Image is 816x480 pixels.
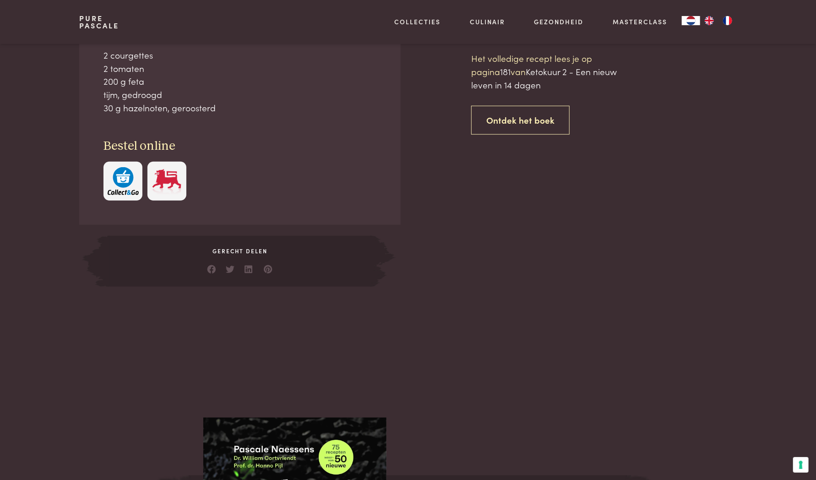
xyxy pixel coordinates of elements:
[79,15,119,29] a: PurePascale
[103,49,376,62] div: 2 courgettes
[700,16,737,25] ul: Language list
[103,101,376,115] div: 30 g hazelnoten, geroosterd
[394,17,441,27] a: Collecties
[700,16,718,25] a: EN
[103,62,376,75] div: 2 tomaten
[793,457,809,473] button: Uw voorkeuren voor toestemming voor trackingtechnologieën
[682,16,700,25] a: NL
[471,106,570,135] a: Ontdek het boek
[682,16,737,25] aside: Language selected: Nederlands
[500,65,511,77] span: 181
[108,247,372,255] span: Gerecht delen
[682,16,700,25] div: Language
[534,17,584,27] a: Gezondheid
[151,167,182,195] img: Delhaize
[103,75,376,88] div: 200 g feta
[470,17,505,27] a: Culinair
[613,17,667,27] a: Masterclass
[108,167,139,195] img: c308188babc36a3a401bcb5cb7e020f4d5ab42f7cacd8327e500463a43eeb86c.svg
[718,16,737,25] a: FR
[471,65,617,91] span: Ketokuur 2 - Een nieuw leven in 14 dagen
[103,88,376,101] div: tijm, gedroogd
[103,138,376,154] h3: Bestel online
[471,52,627,91] p: Het volledige recept lees je op pagina van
